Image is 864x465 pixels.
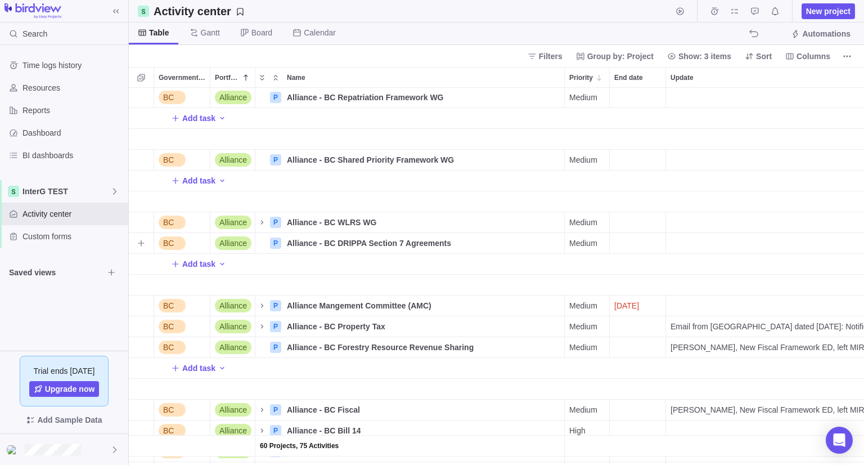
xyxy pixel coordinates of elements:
div: Government Level [154,275,210,296]
div: Priority [565,150,610,171]
div: Government Level [154,212,210,233]
span: Collapse [269,70,282,86]
span: BC [163,321,174,332]
span: Add activity [218,360,227,376]
span: Expand [255,70,269,86]
div: BC [154,316,210,337]
div: Alliance - BC Repatriation Framework WG [282,87,564,108]
span: Add task [171,110,215,126]
div: Alliance - BC DRIPPA Section 7 Agreements [282,233,564,253]
div: Alliance - BC Bill 14 [282,421,564,441]
div: End date [610,191,666,212]
div: Government Level [154,191,210,212]
div: BC [154,400,210,420]
div: End date [610,275,666,296]
img: Show [7,445,20,454]
span: Gantt [201,27,220,38]
div: Alliance [210,400,255,420]
div: Portfolio [210,421,255,441]
span: Add task [171,173,215,189]
span: BC [163,238,174,249]
span: Alliance [219,238,247,249]
div: Medium [565,337,609,357]
span: Upgrade now [45,383,95,395]
div: Name [282,68,564,87]
div: Portfolio [210,150,255,171]
div: Government Level [154,400,210,421]
span: Alliance - BC Fiscal [287,404,360,415]
span: BC [163,217,174,228]
span: Dashboard [22,127,124,138]
span: Calendar [304,27,336,38]
div: Medium [565,150,609,170]
div: Name [255,436,565,457]
span: Alliance - BC Shared Priority Framework WG [287,154,454,166]
div: grid [129,88,864,465]
div: Portfolio [210,400,255,421]
div: P [270,154,281,166]
div: Portfolio [210,296,255,316]
div: Name [255,233,565,254]
span: Add activity [218,256,227,272]
span: Add activity [218,110,227,126]
div: Priority [565,296,610,316]
span: BC [163,154,174,166]
h2: Activity center [154,3,231,19]
div: Government Level [154,129,210,150]
span: Resources [22,82,124,93]
div: Portfolio [210,68,255,87]
div: BC [154,233,210,253]
div: Medium [565,233,609,253]
a: Upgrade now [29,381,100,397]
span: Medium [569,300,597,311]
div: BC [154,421,210,441]
span: Filters [523,48,567,64]
span: Update [670,72,694,83]
span: InterG TEST [22,186,110,197]
img: logo [4,3,61,19]
div: Priority [565,87,610,108]
div: Name [255,275,565,296]
div: BC [154,212,210,232]
div: End date [610,379,666,400]
span: Name [287,72,305,83]
span: Time logs history [22,60,124,71]
span: Alliance [219,300,247,311]
span: Columns [781,48,835,64]
div: Name [255,87,565,108]
span: Notifications [767,3,783,19]
span: Alliance - BC Repatriation Framework WG [287,92,444,103]
div: Medium [565,316,609,337]
div: Priority [565,275,610,296]
div: highlight [610,296,665,316]
a: My assignments [727,8,742,17]
div: Open Intercom Messenger [826,427,853,454]
div: Alliance Mangement Committee (AMC) [282,296,564,316]
div: P [270,300,281,311]
span: Medium [569,217,597,228]
span: Add task [171,360,215,376]
span: Add task [182,363,215,374]
span: Reports [22,105,124,116]
div: Alliance - BC Forestry Resource Revenue Sharing [282,337,564,357]
span: Group by: Project [571,48,658,64]
div: Name [255,212,565,233]
span: End date [614,72,643,83]
div: Portfolio [210,191,255,212]
div: BC [154,337,210,357]
div: P [270,238,281,249]
div: Priority [565,212,610,233]
div: Government Level [154,68,210,87]
div: Name [255,400,565,421]
span: Add task [182,258,215,270]
div: End date [610,68,665,87]
div: End date [610,296,666,316]
div: Priority [565,421,610,441]
div: P [270,425,281,436]
div: Medium [565,400,609,420]
div: P [270,321,281,332]
div: Name [255,296,565,316]
span: Medium [569,92,597,103]
span: New project [806,6,850,17]
div: Alliance - BC Property Tax [282,316,564,337]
